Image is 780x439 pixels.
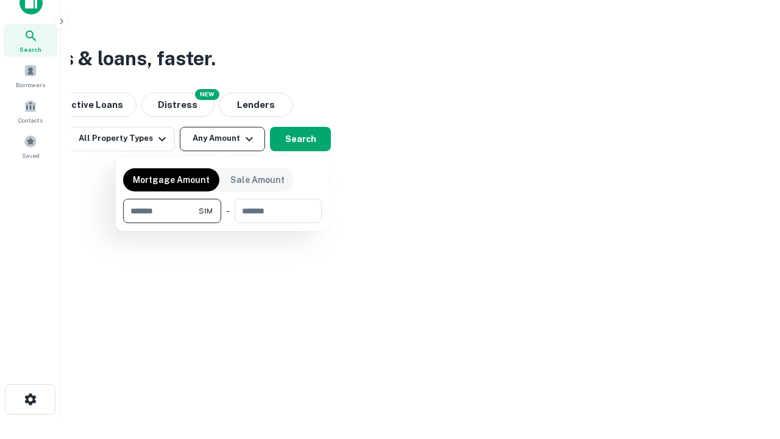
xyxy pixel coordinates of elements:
[719,341,780,400] iframe: Chat Widget
[226,199,230,223] div: -
[199,205,213,216] span: $1M
[230,173,285,187] p: Sale Amount
[133,173,210,187] p: Mortgage Amount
